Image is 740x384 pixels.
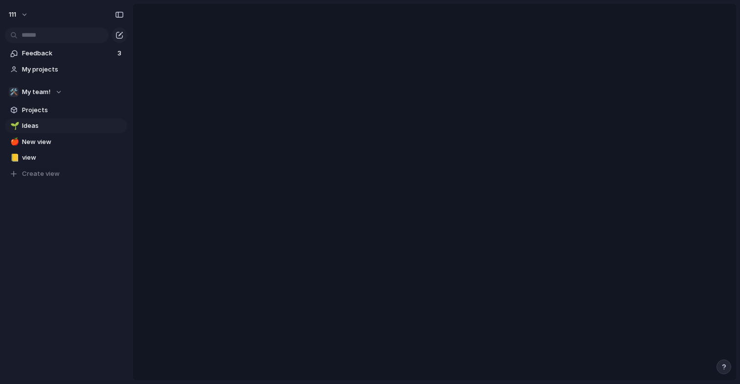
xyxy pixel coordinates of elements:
a: My projects [5,62,127,77]
button: 🍎 [9,137,19,147]
span: Create view [22,169,60,179]
div: 🍎 [10,136,17,147]
a: 🍎New view [5,135,127,149]
button: 📒 [9,153,19,163]
button: 111 [4,7,33,23]
span: New view [22,137,124,147]
div: 📒 [10,152,17,164]
a: Projects [5,103,127,118]
span: view [22,153,124,163]
span: Ideas [22,121,124,131]
a: Feedback3 [5,46,127,61]
button: 🌱 [9,121,19,131]
button: 🛠️My team! [5,85,127,99]
span: Projects [22,105,124,115]
span: 111 [9,10,16,20]
span: 3 [117,48,123,58]
div: 🌱 [10,120,17,132]
span: Feedback [22,48,115,58]
span: My projects [22,65,124,74]
a: 📒view [5,150,127,165]
div: 🛠️ [9,87,19,97]
a: 🌱Ideas [5,119,127,133]
span: My team! [22,87,50,97]
button: Create view [5,167,127,181]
